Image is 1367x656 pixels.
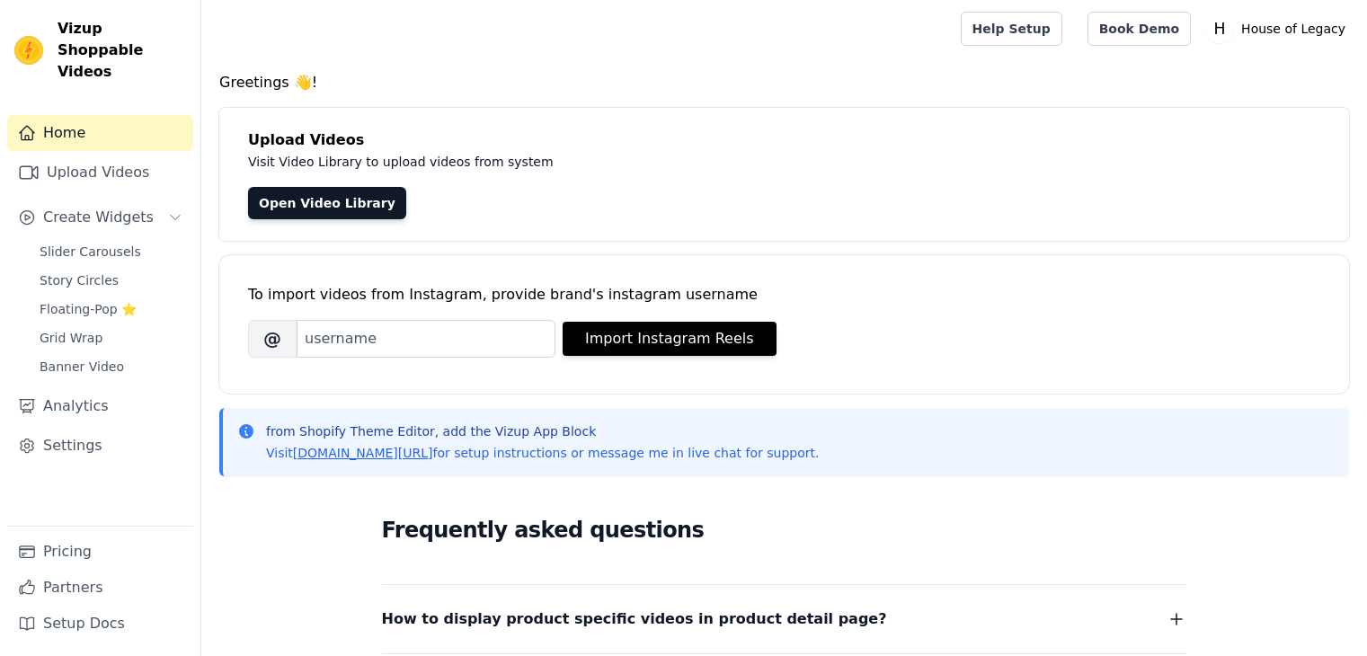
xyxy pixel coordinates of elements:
[7,115,193,151] a: Home
[40,329,102,347] span: Grid Wrap
[382,512,1187,548] h2: Frequently asked questions
[266,422,819,440] p: from Shopify Theme Editor, add the Vizup App Block
[563,322,777,356] button: Import Instagram Reels
[1205,13,1353,45] button: H House of Legacy
[29,325,193,350] a: Grid Wrap
[29,297,193,322] a: Floating-Pop ⭐
[29,354,193,379] a: Banner Video
[58,18,186,83] span: Vizup Shoppable Videos
[7,199,193,235] button: Create Widgets
[266,444,819,462] p: Visit for setup instructions or message me in live chat for support.
[297,320,555,358] input: username
[293,446,433,460] a: [DOMAIN_NAME][URL]
[1234,13,1353,45] p: House of Legacy
[40,358,124,376] span: Banner Video
[961,12,1062,46] a: Help Setup
[7,606,193,642] a: Setup Docs
[1087,12,1191,46] a: Book Demo
[14,36,43,65] img: Vizup
[29,268,193,293] a: Story Circles
[248,284,1320,306] div: To import videos from Instagram, provide brand's instagram username
[43,207,154,228] span: Create Widgets
[7,534,193,570] a: Pricing
[248,320,297,358] span: @
[382,607,887,632] span: How to display product specific videos in product detail page?
[382,607,1187,632] button: How to display product specific videos in product detail page?
[248,129,1320,151] h4: Upload Videos
[248,151,1053,173] p: Visit Video Library to upload videos from system
[40,300,137,318] span: Floating-Pop ⭐
[40,271,119,289] span: Story Circles
[29,239,193,264] a: Slider Carousels
[7,388,193,424] a: Analytics
[248,187,406,219] a: Open Video Library
[7,155,193,191] a: Upload Videos
[40,243,141,261] span: Slider Carousels
[1214,20,1226,38] text: H
[7,428,193,464] a: Settings
[219,72,1349,93] h4: Greetings 👋!
[7,570,193,606] a: Partners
